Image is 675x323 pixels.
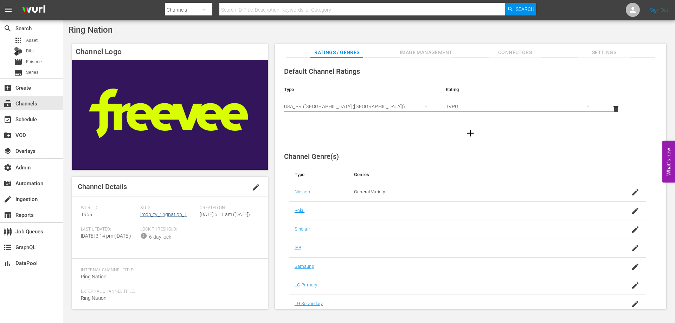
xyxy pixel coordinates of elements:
[295,245,301,250] a: IAB
[200,212,250,217] span: [DATE] 6:11 am ([DATE])
[14,36,22,45] span: Asset
[72,60,268,170] img: Ring Nation
[200,205,256,211] span: Created On:
[72,44,268,60] h4: Channel Logo
[284,152,339,161] span: Channel Genre(s)
[78,182,127,191] span: Channel Details
[295,264,314,269] a: Samsung
[4,179,12,188] span: Automation
[4,163,12,172] span: Admin
[295,226,310,232] a: Sinclair
[295,189,310,194] a: Nielsen
[4,24,12,33] span: Search
[284,97,435,116] div: USA_PR ([GEOGRAPHIC_DATA] ([GEOGRAPHIC_DATA]))
[149,233,171,241] div: 6-day lock
[4,115,12,124] span: Schedule
[607,101,624,117] button: delete
[81,295,107,301] span: Ring Nation
[505,3,536,15] button: Search
[278,81,663,120] table: simple table
[4,147,12,155] span: Overlays
[81,205,137,211] span: Wurl ID:
[69,25,112,35] span: Ring Nation
[4,99,12,108] span: Channels
[4,243,12,252] span: GraphQL
[295,208,305,213] a: Roku
[81,227,137,232] span: Last Updated:
[4,195,12,204] span: Ingestion
[81,289,256,295] span: External Channel Title:
[81,267,256,273] span: Internal Channel Title:
[650,7,668,13] a: Sign Out
[14,69,22,77] span: Series
[140,232,147,239] span: info
[440,81,602,98] th: Rating
[310,48,363,57] span: Ratings / Genres
[400,48,452,57] span: Image Management
[140,212,187,217] a: imdb_tv_ringnation_1
[4,259,12,267] span: DataPool
[14,47,22,56] div: Bits
[4,131,12,140] span: VOD
[247,179,264,196] button: edit
[140,227,196,232] span: Lock Threshold:
[489,48,541,57] span: Connectors
[26,47,34,54] span: Bits
[4,84,12,92] span: Create
[295,301,323,306] a: LG Secondary
[81,274,107,279] span: Ring Nation
[662,141,675,182] button: Open Feedback Widget
[278,81,440,98] th: Type
[348,166,606,183] th: Genres
[81,233,131,239] span: [DATE] 3:14 pm ([DATE])
[14,58,22,66] span: Episode
[17,2,51,18] img: ans4CAIJ8jUAAAAAAAAAAAAAAAAAAAAAAAAgQb4GAAAAAAAAAAAAAAAAAAAAAAAAJMjXAAAAAAAAAAAAAAAAAAAAAAAAgAT5G...
[4,227,12,236] span: Job Queues
[446,97,596,116] div: TVPG
[578,48,630,57] span: Settings
[4,6,13,14] span: menu
[81,212,92,217] span: 1965
[516,3,534,15] span: Search
[4,211,12,219] span: Reports
[612,105,620,113] span: delete
[289,166,348,183] th: Type
[26,58,42,65] span: Episode
[252,183,260,192] span: edit
[26,69,39,76] span: Series
[295,282,317,288] a: LG Primary
[26,37,38,44] span: Asset
[140,205,196,211] span: Slug:
[284,67,360,76] span: Default Channel Ratings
